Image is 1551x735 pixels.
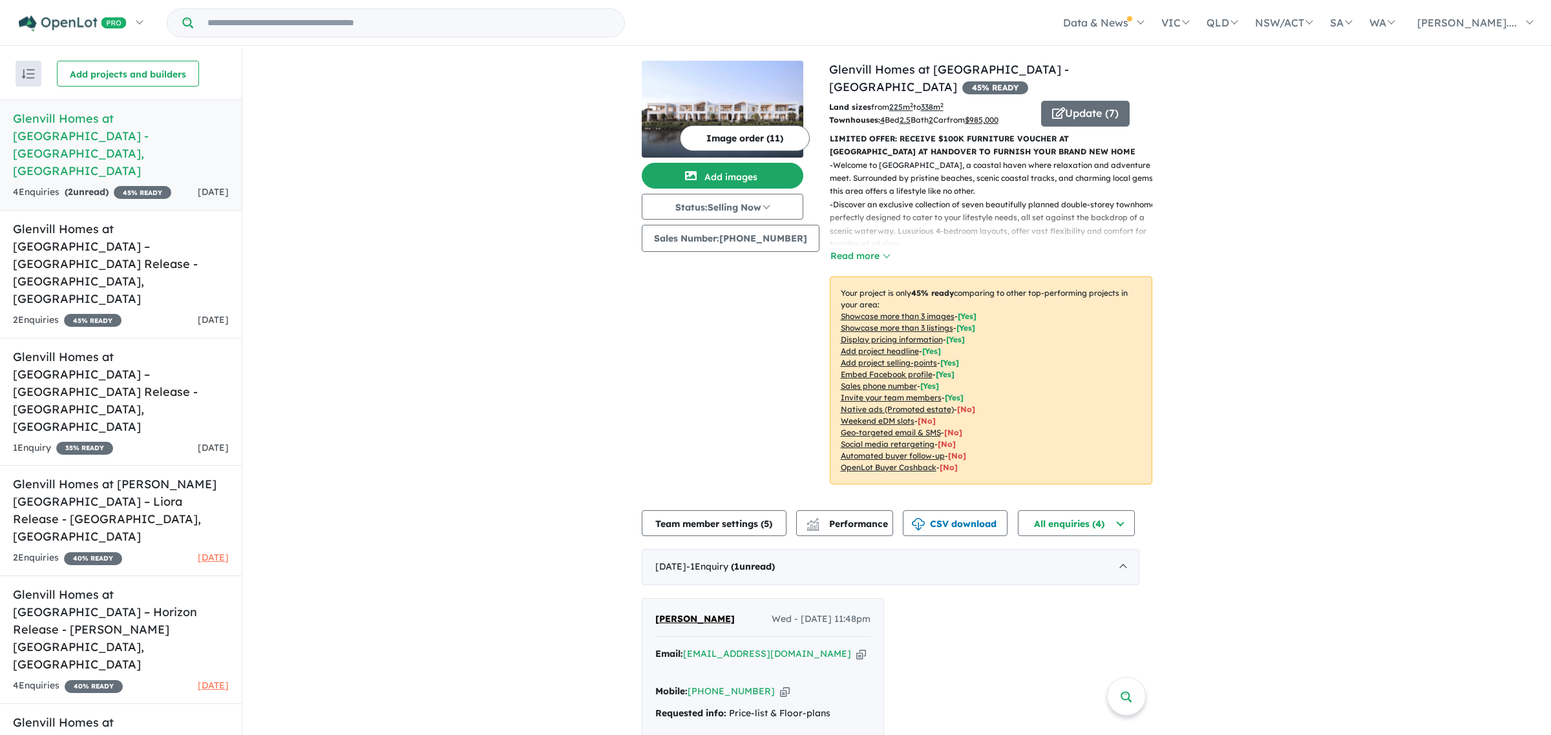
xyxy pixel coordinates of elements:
span: [No] [938,439,956,449]
span: [DATE] [198,552,229,563]
span: [ Yes ] [945,393,964,402]
img: sort.svg [22,69,35,79]
u: Display pricing information [841,335,943,344]
span: [No] [957,404,975,414]
strong: Mobile: [655,685,688,697]
img: bar-chart.svg [807,522,819,530]
u: Native ads (Promoted estate) [841,404,954,414]
div: Price-list & Floor-plans [655,706,870,721]
span: 45 % READY [64,314,121,327]
span: 2 [68,186,73,198]
u: Add project selling-points [841,358,937,367]
div: 4 Enquir ies [13,185,171,200]
button: Read more [830,249,891,264]
button: Status:Selling Now [642,194,803,220]
u: 338 m [921,102,944,112]
span: [ Yes ] [956,323,975,333]
button: Add images [642,163,803,189]
p: - Welcome to [GEOGRAPHIC_DATA], a coastal haven where relaxation and adventure meet. Surrounded b... [830,159,1163,198]
span: [No] [944,428,962,437]
u: Showcase more than 3 listings [841,323,953,333]
span: [No] [948,451,966,461]
span: [PERSON_NAME] [655,613,735,625]
b: Townhouses: [829,115,880,125]
sup: 2 [910,101,913,109]
button: All enquiries (4) [1018,510,1135,536]
span: - 1 Enquir y [686,561,775,572]
button: Copy [856,647,866,661]
span: [DATE] [198,442,229,453]
span: 35 % READY [56,442,113,455]
u: Invite your team members [841,393,942,402]
u: 2.5 [900,115,911,125]
span: Performance [808,518,888,530]
p: - Discover an exclusive collection of seven beautifully planned double-storey townhomes, perfectl... [830,198,1163,251]
span: to [913,102,944,112]
input: Try estate name, suburb, builder or developer [196,9,622,37]
h5: Glenvill Homes at [GEOGRAPHIC_DATA] – Horizon Release - [PERSON_NAME][GEOGRAPHIC_DATA] , [GEOGRAP... [13,586,229,673]
span: [DATE] [198,314,229,326]
button: CSV download [903,510,1008,536]
div: 2 Enquir ies [13,550,122,566]
strong: ( unread) [731,561,775,572]
span: [ Yes ] [922,346,941,356]
span: [DATE] [198,186,229,198]
div: 1 Enquir y [13,440,113,456]
span: 40 % READY [65,680,123,693]
button: Update (7) [1041,101,1130,127]
span: [No] [918,416,936,426]
span: 40 % READY [64,552,122,565]
u: Sales phone number [841,381,917,391]
u: OpenLot Buyer Cashback [841,462,936,472]
strong: ( unread) [65,186,109,198]
span: [ Yes ] [958,311,976,321]
strong: Email: [655,648,683,659]
span: [ Yes ] [940,358,959,367]
u: 2 [929,115,933,125]
h5: Glenvill Homes at [PERSON_NAME][GEOGRAPHIC_DATA] – Liora Release - [GEOGRAPHIC_DATA] , [GEOGRAPHI... [13,475,229,545]
button: Add projects and builders [57,61,199,87]
u: Geo-targeted email & SMS [841,428,941,437]
a: Glenvill Homes at [GEOGRAPHIC_DATA] - [GEOGRAPHIC_DATA] [829,62,1069,94]
img: Glenvill Homes at The Point Estate - Point Lonsdale [642,61,803,158]
span: [PERSON_NAME].... [1417,16,1517,29]
span: Wed - [DATE] 11:48pm [772,612,870,627]
u: Add project headline [841,346,919,356]
u: Social media retargeting [841,439,934,449]
span: [DATE] [198,679,229,691]
p: Your project is only comparing to other top-performing projects in your area: - - - - - - - - - -... [830,276,1152,484]
span: [ Yes ] [946,335,965,344]
u: $ 985,000 [965,115,998,125]
button: Image order (11) [680,125,810,151]
span: [ Yes ] [920,381,939,391]
span: 45 % READY [114,186,171,199]
img: Openlot PRO Logo White [19,16,127,32]
div: [DATE] [642,549,1139,585]
span: [No] [940,462,958,472]
u: Automated buyer follow-up [841,451,945,461]
span: 5 [764,518,769,530]
u: Embed Facebook profile [841,369,933,379]
a: [PHONE_NUMBER] [688,685,775,697]
button: Team member settings (5) [642,510,786,536]
h5: Glenvill Homes at [GEOGRAPHIC_DATA] - [GEOGRAPHIC_DATA] , [GEOGRAPHIC_DATA] [13,110,229,180]
u: Weekend eDM slots [841,416,914,426]
u: Showcase more than 3 images [841,311,955,321]
span: 45 % READY [962,81,1028,94]
button: Sales Number:[PHONE_NUMBER] [642,225,819,252]
div: 2 Enquir ies [13,313,121,328]
h5: Glenvill Homes at [GEOGRAPHIC_DATA] – [GEOGRAPHIC_DATA] Release - [GEOGRAPHIC_DATA] , [GEOGRAPHIC... [13,220,229,307]
img: download icon [912,518,925,531]
p: Bed Bath Car from [829,114,1031,127]
u: 4 [880,115,885,125]
span: 1 [734,561,739,572]
sup: 2 [940,101,944,109]
button: Performance [796,510,893,536]
strong: Requested info: [655,707,726,719]
u: 225 m [889,102,913,112]
img: line-chart.svg [807,518,818,525]
a: [EMAIL_ADDRESS][DOMAIN_NAME] [683,648,851,659]
span: [ Yes ] [936,369,955,379]
div: 4 Enquir ies [13,678,123,694]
